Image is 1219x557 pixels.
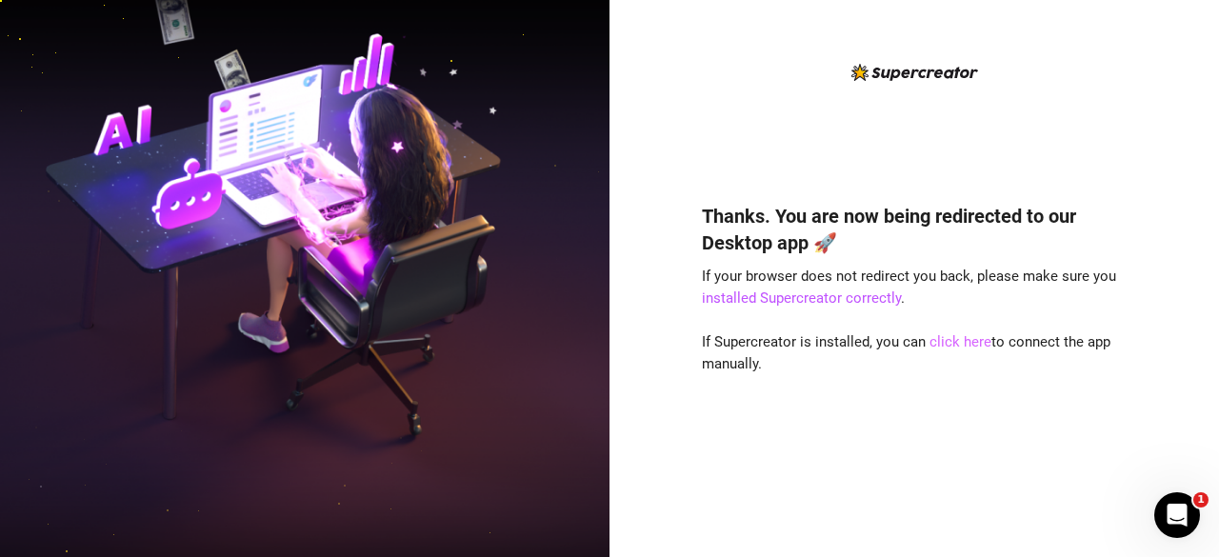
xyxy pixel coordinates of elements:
a: click here [929,333,991,350]
span: 1 [1193,492,1209,507]
span: If Supercreator is installed, you can to connect the app manually. [702,333,1110,373]
iframe: Intercom live chat [1154,492,1200,538]
a: installed Supercreator correctly [702,289,901,307]
img: logo-BBDzfeDw.svg [851,64,978,81]
h4: Thanks. You are now being redirected to our Desktop app 🚀 [702,203,1127,256]
span: If your browser does not redirect you back, please make sure you . [702,268,1116,308]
